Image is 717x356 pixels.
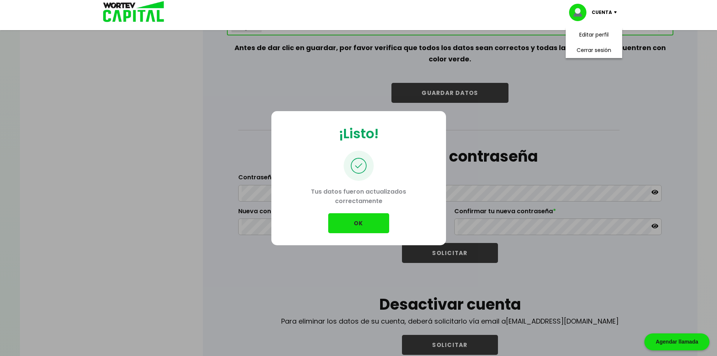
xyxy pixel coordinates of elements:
img: palomita [344,151,374,181]
p: Cuenta [592,7,612,18]
div: Agendar llamada [644,333,709,350]
img: profile-image [569,4,592,21]
p: Tus datos fueron actualizados correctamente [283,181,434,213]
button: OK [328,213,389,233]
p: ¡Listo! [339,123,379,144]
li: Cerrar sesión [564,43,624,58]
a: Editar perfil [579,31,609,39]
img: icon-down [612,11,622,14]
